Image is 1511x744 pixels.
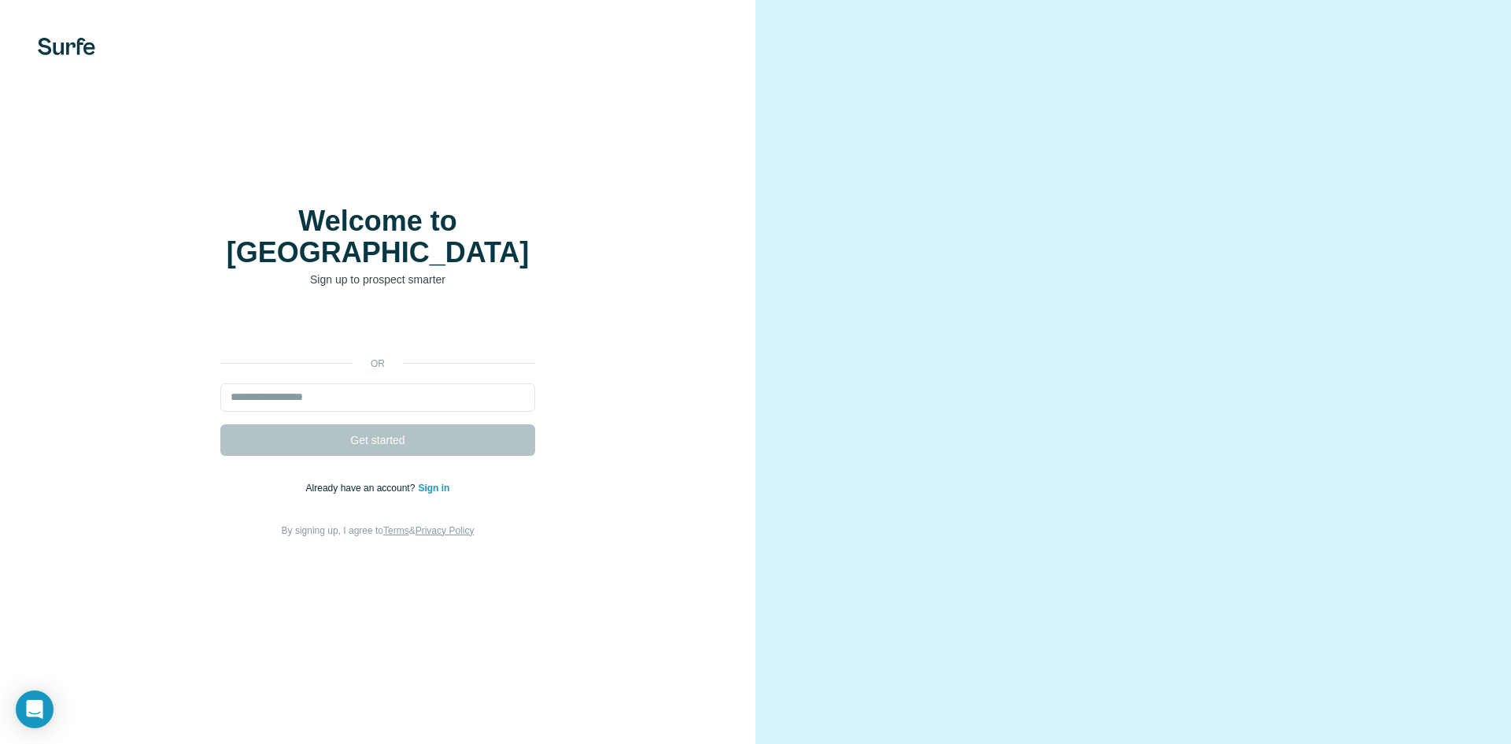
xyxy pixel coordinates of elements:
[16,690,54,728] div: Open Intercom Messenger
[220,272,535,287] p: Sign up to prospect smarter
[383,525,409,536] a: Terms
[416,525,475,536] a: Privacy Policy
[220,205,535,268] h1: Welcome to [GEOGRAPHIC_DATA]
[212,311,543,346] iframe: Sign in with Google Button
[353,357,403,371] p: or
[306,483,419,494] span: Already have an account?
[418,483,449,494] a: Sign in
[282,525,475,536] span: By signing up, I agree to &
[38,38,95,55] img: Surfe's logo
